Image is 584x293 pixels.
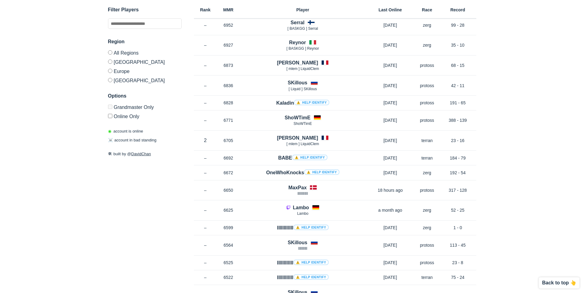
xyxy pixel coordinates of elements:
[108,50,182,57] label: All Regions
[108,128,143,134] p: account is online
[194,42,217,48] p: –
[194,207,217,213] p: –
[366,155,415,161] p: [DATE]
[108,78,112,82] input: [GEOGRAPHIC_DATA]
[277,259,328,266] h4: llllllllllll
[108,38,182,45] h3: Region
[415,22,439,28] p: zerg
[277,59,318,66] h4: [PERSON_NAME]
[277,274,328,281] h4: llllllllllll
[217,8,240,12] h6: MMR
[217,155,240,161] p: 6692
[298,191,308,196] span: lllIlllIllIl
[366,62,415,68] p: [DATE]
[217,274,240,280] p: 6522
[108,69,112,73] input: Europe
[288,87,317,91] span: [ Lіquіd ] SKillous
[439,155,476,161] p: 184 - 79
[194,155,217,161] p: –
[108,114,112,118] input: Online Only
[288,239,307,246] h4: SKillous
[217,207,240,213] p: 6625
[291,19,304,26] h4: Serral
[194,62,217,68] p: –
[415,62,439,68] p: protoss
[439,117,476,123] p: 388 - 139
[194,170,217,176] p: –
[108,129,111,133] span: ◉
[304,169,339,175] a: ⚠️ Help identify
[108,57,182,66] label: [GEOGRAPHIC_DATA]
[415,242,439,248] p: protoss
[217,42,240,48] p: 6927
[366,207,415,213] p: a month ago
[194,117,217,123] p: –
[194,242,217,248] p: –
[366,260,415,266] p: [DATE]
[439,225,476,231] p: 1 - 0
[439,260,476,266] p: 23 - 8
[108,152,112,156] span: 🛠
[108,66,182,75] label: Europe
[108,50,112,55] input: All Regions
[108,151,182,157] p: built by @
[415,137,439,144] p: terran
[366,42,415,48] p: [DATE]
[293,260,329,265] a: ⚠️ Help identify
[366,225,415,231] p: [DATE]
[217,225,240,231] p: 6599
[217,187,240,193] p: 6650
[439,170,476,176] p: 192 - 54
[194,260,217,266] p: –
[366,242,415,248] p: [DATE]
[293,204,309,211] h4: Lambo
[366,83,415,89] p: [DATE]
[284,114,310,121] h4: ShoWTimE
[217,117,240,123] p: 6771
[278,154,327,161] h4: BABE
[293,274,329,280] a: ⚠️ Help identify
[366,187,415,193] p: 18 hours ago
[415,155,439,161] p: terran
[217,22,240,28] p: 6952
[439,8,476,12] h6: Record
[286,205,291,210] img: icon-twitch.7daa0e80.svg
[366,117,415,123] p: [DATE]
[217,170,240,176] p: 6672
[194,8,217,12] h6: Rank
[286,67,319,71] span: [ mlem ] LiquidClem
[366,137,415,144] p: [DATE]
[217,100,240,106] p: 6828
[439,137,476,144] p: 23 - 16
[415,170,439,176] p: zerg
[366,100,415,106] p: [DATE]
[217,260,240,266] p: 6525
[439,100,476,106] p: 191 - 65
[288,26,318,31] span: [ BASKGG ] Serral
[194,187,217,193] p: –
[439,187,476,193] p: 317 - 128
[366,8,415,12] h6: Last Online
[217,242,240,248] p: 6564
[108,92,182,100] h3: Options
[288,79,307,86] h4: SKillous
[108,60,112,64] input: [GEOGRAPHIC_DATA]
[415,83,439,89] p: protoss
[292,155,327,160] a: ⚠️ Help identify
[288,184,307,191] h4: MaxPax
[415,207,439,213] p: zerg
[415,42,439,48] p: zerg
[194,225,217,231] p: –
[439,274,476,280] p: 75 - 24
[366,170,415,176] p: [DATE]
[415,274,439,280] p: terran
[108,105,182,111] label: Only Show accounts currently in Grandmaster
[277,134,318,141] h4: [PERSON_NAME]
[293,121,312,126] span: ShoWTimE
[194,22,217,28] p: –
[194,83,217,89] p: –
[439,207,476,213] p: 52 - 25
[293,225,329,230] a: ⚠️ Help identify
[297,211,308,216] span: Lambo
[294,100,329,105] a: ⚠️ Help identify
